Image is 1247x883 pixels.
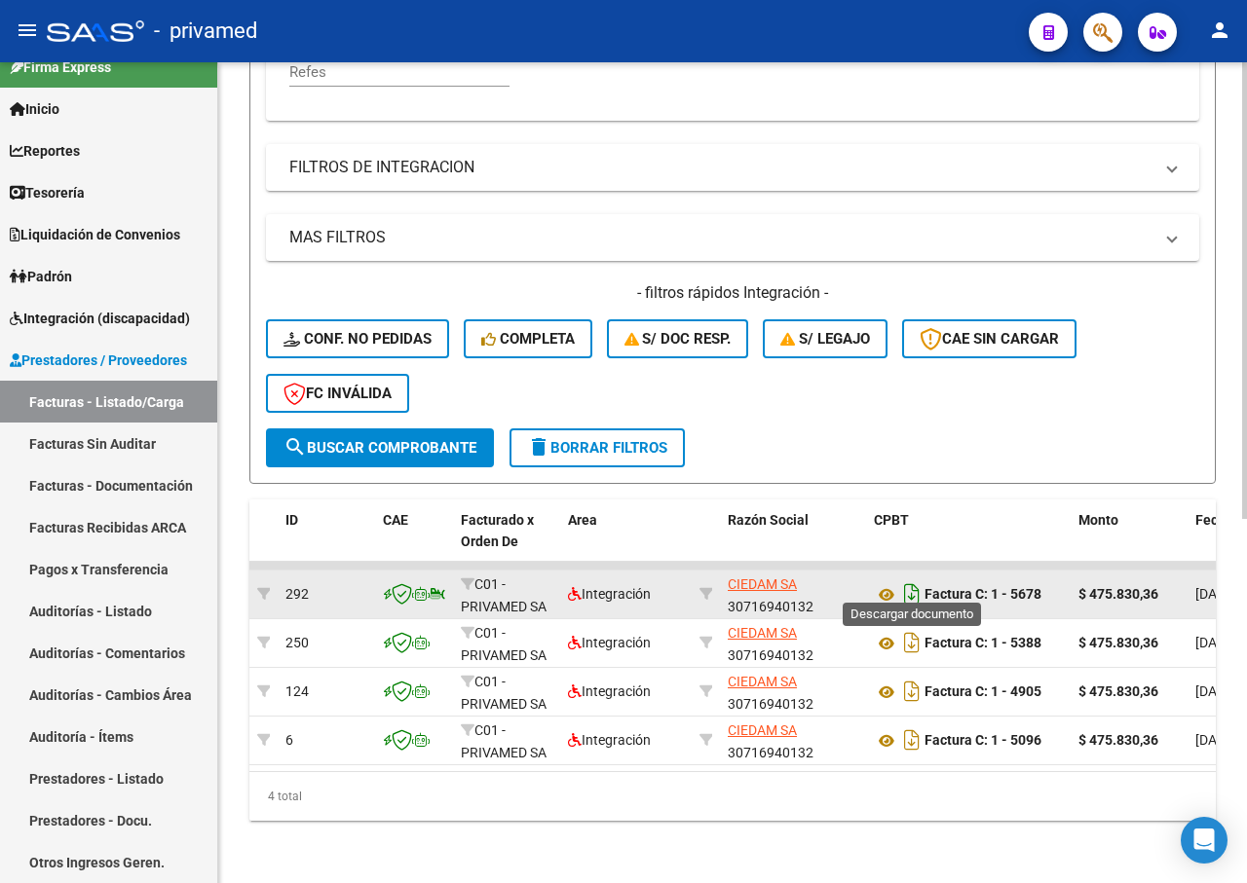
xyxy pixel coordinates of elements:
[728,573,858,614] div: 30716940132
[568,512,597,528] span: Area
[866,499,1071,585] datatable-header-cell: CPBT
[920,330,1059,348] span: CAE SIN CARGAR
[1181,817,1228,864] div: Open Intercom Messenger
[728,512,809,528] span: Razón Social
[266,214,1199,261] mat-expansion-panel-header: MAS FILTROS
[925,733,1041,749] strong: Factura C: 1 - 5096
[461,674,547,712] span: C01 - PRIVAMED SA
[285,586,309,602] span: 292
[1078,586,1158,602] strong: $ 475.830,36
[607,319,749,358] button: S/ Doc Resp.
[568,635,651,650] span: Integración
[899,578,925,609] i: Descargar documento
[728,625,797,641] span: CIEDAM SA
[510,428,685,467] button: Borrar Filtros
[1195,732,1235,748] span: [DATE]
[1195,635,1235,650] span: [DATE]
[154,10,257,53] span: - privamed
[249,772,1216,821] div: 4 total
[1071,499,1188,585] datatable-header-cell: Monto
[283,439,476,457] span: Buscar Comprobante
[285,512,298,528] span: ID
[285,732,293,748] span: 6
[453,499,560,585] datatable-header-cell: Facturado x Orden De
[375,499,453,585] datatable-header-cell: CAE
[899,676,925,707] i: Descargar documento
[266,428,494,467] button: Buscar Comprobante
[266,319,449,358] button: Conf. no pedidas
[283,330,432,348] span: Conf. no pedidas
[568,732,651,748] span: Integración
[10,266,72,287] span: Padrón
[10,182,85,203] span: Tesorería
[763,319,888,358] button: S/ legajo
[1078,732,1158,748] strong: $ 475.830,36
[464,319,592,358] button: Completa
[461,576,547,614] span: C01 - PRIVAMED SA
[899,627,925,658] i: Descargar documento
[10,224,180,245] span: Liquidación de Convenios
[728,576,797,592] span: CIEDAM SA
[289,227,1153,248] mat-panel-title: MAS FILTROS
[283,385,392,402] span: FC Inválida
[10,98,59,120] span: Inicio
[1195,586,1235,602] span: [DATE]
[780,330,870,348] span: S/ legajo
[527,439,667,457] span: Borrar Filtros
[925,636,1041,651] strong: Factura C: 1 - 5388
[10,350,187,371] span: Prestadores / Proveedores
[461,512,534,550] span: Facturado x Orden De
[461,625,547,663] span: C01 - PRIVAMED SA
[728,674,797,689] span: CIEDAM SA
[527,435,550,459] mat-icon: delete
[899,724,925,755] i: Descargar documento
[10,308,190,329] span: Integración (discapacidad)
[720,499,866,585] datatable-header-cell: Razón Social
[278,499,375,585] datatable-header-cell: ID
[1195,683,1235,699] span: [DATE]
[925,587,1041,603] strong: Factura C: 1 - 5678
[285,683,309,699] span: 124
[266,282,1199,304] h4: - filtros rápidos Integración -
[925,684,1041,700] strong: Factura C: 1 - 4905
[568,586,651,602] span: Integración
[1208,18,1231,42] mat-icon: person
[1078,512,1118,528] span: Monto
[266,374,409,413] button: FC Inválida
[902,319,1077,358] button: CAE SIN CARGAR
[568,683,651,699] span: Integración
[728,622,858,663] div: 30716940132
[481,330,575,348] span: Completa
[383,512,408,528] span: CAE
[16,18,39,42] mat-icon: menu
[283,435,307,459] mat-icon: search
[289,157,1153,178] mat-panel-title: FILTROS DE INTEGRACION
[728,671,858,712] div: 30716940132
[728,722,797,738] span: CIEDAM SA
[728,719,858,760] div: 30716940132
[266,144,1199,191] mat-expansion-panel-header: FILTROS DE INTEGRACION
[285,635,309,650] span: 250
[461,722,547,760] span: C01 - PRIVAMED SA
[10,56,111,78] span: Firma Express
[1078,683,1158,699] strong: $ 475.830,36
[624,330,732,348] span: S/ Doc Resp.
[1078,635,1158,650] strong: $ 475.830,36
[874,512,909,528] span: CPBT
[560,499,692,585] datatable-header-cell: Area
[10,140,80,162] span: Reportes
